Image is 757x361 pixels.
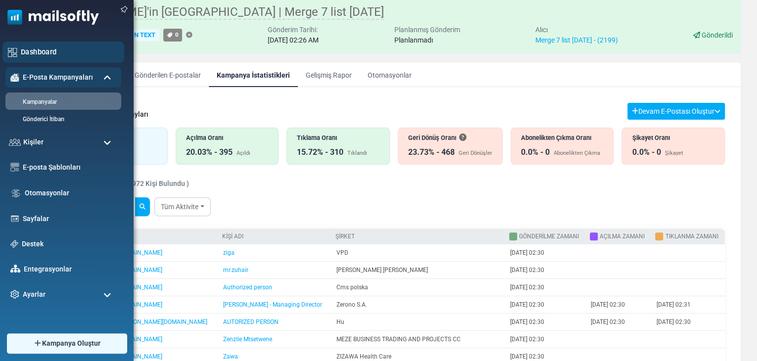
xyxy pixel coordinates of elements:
a: Gönderilme Zamanı [519,233,579,240]
a: Destek [22,239,116,249]
div: Açıldı [237,149,250,158]
td: [PERSON_NAME] [PERSON_NAME] [331,262,505,279]
a: mr.zuhair [223,267,248,273]
a: Merge 7 list [DATE] - (2199) [535,36,618,44]
div: Abonelikten Çıkma [554,149,600,158]
td: MEZE BUSINESS TRADING AND PROJECTS CC [331,331,505,348]
a: [PERSON_NAME] - Managing Director [223,301,322,308]
div: Şikayet Oranı [632,133,714,142]
div: 15.72% - 310 [297,146,343,158]
td: [DATE] 02:30 [505,331,586,348]
span: ( 1972 Kişi Bulundu ) [124,180,189,187]
a: Kişi Adı [222,233,243,240]
img: settings-icon.svg [10,290,19,299]
a: Sayfalar [23,214,116,224]
a: 0 [163,29,182,41]
td: [DATE] 02:30 [505,262,586,279]
a: Zenzile Mtsetwene [223,336,272,343]
img: support-icon.svg [10,240,18,248]
a: Entegrasyonlar [24,264,116,274]
span: [PERSON_NAME]'in [GEOGRAPHIC_DATA] | Merge 7 list [DATE] [56,5,384,20]
a: Otomasyonlar [360,62,420,87]
td: VPD [331,244,505,262]
a: Şirket [335,233,355,240]
a: Tıklanma Zamanı [665,233,718,240]
div: 20.03% - 395 [186,146,233,158]
div: [DATE] 02:26 AM [268,35,319,45]
td: [DATE] 02:30 [505,314,586,331]
div: Tıklandı [347,149,367,158]
td: [DATE] 02:30 [586,296,651,314]
div: Planlanmış Gönderim [394,25,460,35]
div: Açılma Oranı [186,133,269,142]
td: [DATE] 02:30 [651,314,725,331]
div: Abonelikten Çıkma Oranı [521,133,604,142]
td: [DATE] 02:30 [586,314,651,331]
a: Zawa [223,353,238,360]
span: 0 [175,31,179,38]
a: Gelişmiş Rapor [298,62,360,87]
a: Gönderici İtibarı [5,115,119,124]
span: Gönderildi [702,31,733,39]
img: landing_pages.svg [10,214,19,223]
td: [DATE] 02:30 [505,279,586,296]
div: Geri Dönüşler [459,149,492,158]
a: Etiket Ekle [186,32,192,39]
a: Gönderilen E-postalar [127,62,209,87]
span: Kampanya Oluştur [42,338,100,349]
a: Açılma Zamanı [600,233,645,240]
div: Alıcı [535,25,618,35]
span: Kişiler [23,137,44,147]
img: contacts-icon.svg [9,138,21,145]
div: Tıklama Oranı [297,133,379,142]
span: Ayarlar [23,289,46,300]
div: Geri Dönüş Oranı [408,133,492,142]
div: 23.73% - 468 [408,146,455,158]
td: Zerono S.A. [331,296,505,314]
a: Tüm Aktivite [154,197,211,216]
a: Kampanyalar [5,97,119,106]
span: Planlanmadı [394,36,432,44]
img: dashboard-icon.svg [8,47,17,57]
button: Devam E-Postası Oluştur [627,103,725,120]
div: Gönderim Tarihi: [268,25,319,35]
div: 0.0% - 0 [632,146,661,158]
td: [DATE] 02:30 [505,244,586,262]
div: Şikayet [664,149,683,158]
a: Otomasyonlar [25,188,116,198]
a: Authorized person [223,284,272,291]
a: ziga [223,249,235,256]
td: Hu [331,314,505,331]
td: Cms polska [331,279,505,296]
i: Bir e-posta alıcısına ulaşamadığında geri döner. Bu, dolu bir gelen kutusu nedeniyle geçici olara... [459,134,466,141]
td: [DATE] 02:30 [505,296,586,314]
img: workflow.svg [10,187,21,199]
a: E-posta Şablonları [23,162,116,173]
td: [DATE] 02:31 [651,296,725,314]
div: 0.0% - 0 [521,146,550,158]
img: campaigns-icon-active.png [10,73,19,82]
a: Kampanya İstatistikleri [209,62,298,87]
span: E-Posta Kampanyaları [23,72,93,83]
div: Plain Text [116,29,159,42]
a: [EMAIL_ADDRESS][PERSON_NAME][DOMAIN_NAME] [69,318,207,325]
a: Dashboard [21,46,119,57]
a: AUTORIZED PERSON [223,318,279,325]
img: email-templates-icon.svg [10,163,19,172]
